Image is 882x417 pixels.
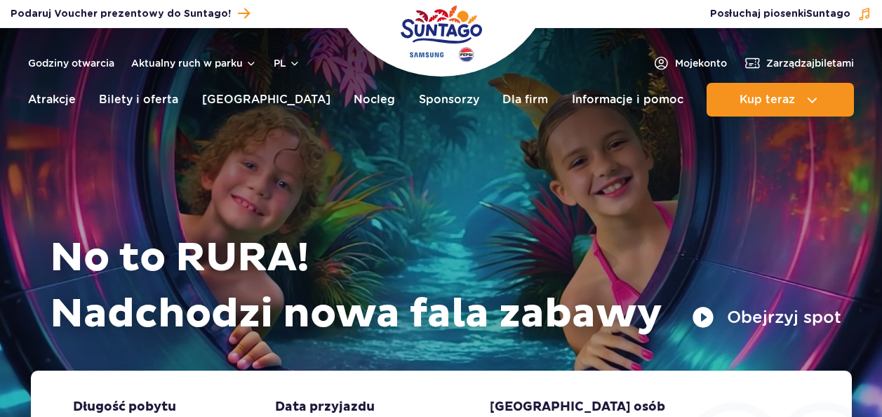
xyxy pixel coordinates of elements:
a: Mojekonto [653,55,727,72]
h1: No to RURA! Nadchodzi nowa fala zabawy [50,230,841,343]
span: [GEOGRAPHIC_DATA] osób [490,399,665,416]
span: Suntago [806,9,850,19]
button: pl [274,56,300,70]
span: Długość pobytu [73,399,176,416]
a: Zarządzajbiletami [744,55,854,72]
a: Podaruj Voucher prezentowy do Suntago! [11,4,250,23]
a: Nocleg [354,83,395,117]
span: Kup teraz [740,93,795,106]
button: Posłuchaj piosenkiSuntago [710,7,871,21]
a: Atrakcje [28,83,76,117]
a: Sponsorzy [419,83,479,117]
button: Obejrzyj spot [692,306,841,329]
button: Aktualny ruch w parku [131,58,257,69]
span: Podaruj Voucher prezentowy do Suntago! [11,7,231,21]
a: Dla firm [502,83,548,117]
a: Bilety i oferta [99,83,178,117]
span: Zarządzaj biletami [766,56,854,70]
button: Kup teraz [707,83,854,117]
a: [GEOGRAPHIC_DATA] [202,83,330,117]
a: Godziny otwarcia [28,56,114,70]
span: Moje konto [675,56,727,70]
span: Data przyjazdu [275,399,375,416]
span: Posłuchaj piosenki [710,7,850,21]
a: Informacje i pomoc [572,83,683,117]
